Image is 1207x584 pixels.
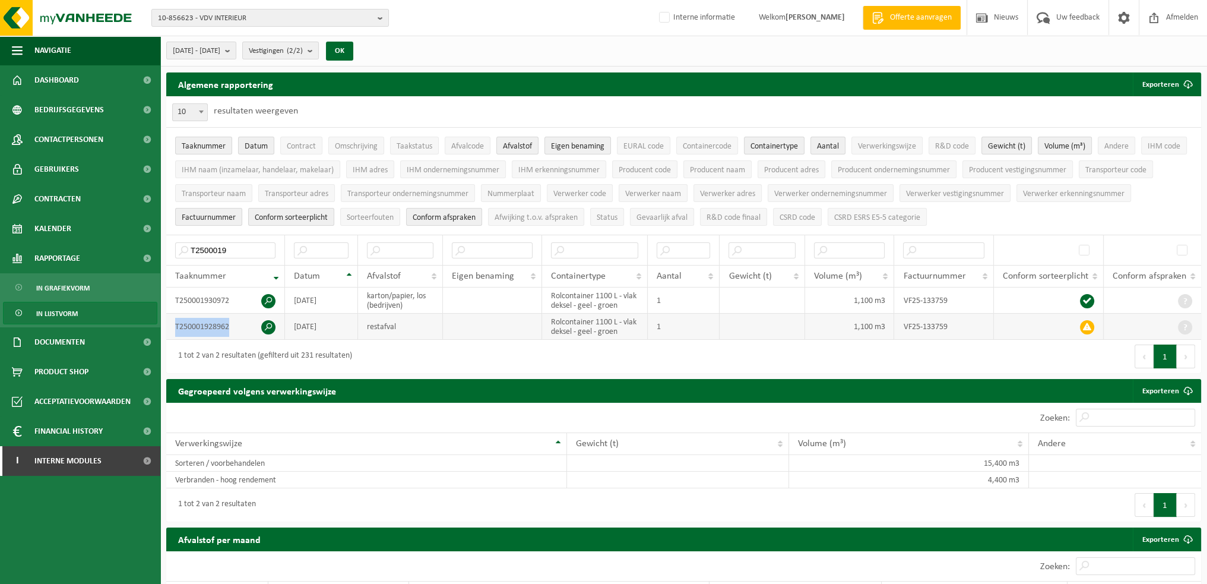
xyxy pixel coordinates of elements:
[34,125,103,154] span: Contactpersonen
[1104,142,1129,151] span: Andere
[445,137,490,154] button: AfvalcodeAfvalcode: Activate to sort
[1079,160,1153,178] button: Transporteur codeTransporteur code: Activate to sort
[487,190,534,198] span: Nummerplaat
[1135,493,1154,517] button: Previous
[768,184,894,202] button: Verwerker ondernemingsnummerVerwerker ondernemingsnummer: Activate to sort
[495,213,578,222] span: Afwijking t.o.v. afspraken
[935,142,969,151] span: R&D code
[390,137,439,154] button: TaakstatusTaakstatus: Activate to sort
[1135,345,1154,368] button: Previous
[34,65,79,95] span: Dashboard
[551,272,606,281] span: Containertype
[805,288,894,314] td: 1,100 m3
[358,314,443,340] td: restafval
[245,142,268,151] span: Datum
[817,142,839,151] span: Aantal
[728,272,771,281] span: Gewicht (t)
[899,184,1010,202] button: Verwerker vestigingsnummerVerwerker vestigingsnummer: Activate to sort
[175,160,340,178] button: IHM naam (inzamelaar, handelaar, makelaar)IHM naam (inzamelaar, handelaar, makelaar): Activate to...
[1038,439,1066,449] span: Andere
[774,190,887,198] span: Verwerker ondernemingsnummer
[814,272,862,281] span: Volume (m³)
[810,137,845,154] button: AantalAantal: Activate to sort
[255,213,328,222] span: Conform sorteerplicht
[1098,137,1135,154] button: AndereAndere: Activate to sort
[863,6,961,30] a: Offerte aanvragen
[1023,190,1124,198] span: Verwerker erkenningsnummer
[1133,379,1200,403] a: Exporteren
[1177,493,1195,517] button: Next
[619,166,671,175] span: Producent code
[34,446,102,476] span: Interne modules
[481,184,541,202] button: NummerplaatNummerplaat: Activate to sort
[285,314,358,340] td: [DATE]
[1113,272,1186,281] span: Conform afspraken
[285,288,358,314] td: [DATE]
[166,379,348,402] h2: Gegroepeerd volgens verwerkingswijze
[612,160,677,178] button: Producent codeProducent code: Activate to sort
[3,302,157,324] a: In lijstvorm
[657,272,682,281] span: Aantal
[496,137,538,154] button: AfvalstofAfvalstof: Activate to sort
[12,446,23,476] span: I
[690,166,745,175] span: Producent naam
[750,142,798,151] span: Containertype
[707,213,761,222] span: R&D code finaal
[238,137,274,154] button: DatumDatum: Activate to sort
[166,528,273,551] h2: Afvalstof per maand
[175,272,226,281] span: Taaknummer
[346,160,394,178] button: IHM adresIHM adres: Activate to sort
[287,142,316,151] span: Contract
[1040,562,1070,572] label: Zoeken:
[328,137,384,154] button: OmschrijvingOmschrijving: Activate to sort
[34,154,79,184] span: Gebruikers
[36,302,78,325] span: In lijstvorm
[887,12,955,24] span: Offerte aanvragen
[590,208,624,226] button: StatusStatus: Activate to sort
[265,190,328,198] span: Transporteur adres
[700,190,755,198] span: Verwerker adres
[1085,166,1146,175] span: Transporteur code
[1133,72,1200,96] button: Exporteren
[242,42,319,59] button: Vestigingen(2/2)
[780,213,815,222] span: CSRD code
[358,288,443,314] td: karton/papier, los (bedrijven)
[617,137,670,154] button: EURAL codeEURAL code: Activate to sort
[182,142,226,151] span: Taaknummer
[619,184,688,202] button: Verwerker naamVerwerker naam: Activate to sort
[347,190,468,198] span: Transporteur ondernemingsnummer
[683,160,752,178] button: Producent naamProducent naam: Activate to sort
[34,214,71,244] span: Kalender
[175,208,242,226] button: FactuurnummerFactuurnummer: Activate to sort
[34,36,71,65] span: Navigatie
[36,277,90,299] span: In grafiekvorm
[683,142,731,151] span: Containercode
[1040,413,1070,423] label: Zoeken:
[789,455,1029,472] td: 15,400 m3
[1154,345,1177,368] button: 1
[542,314,648,340] td: Rolcontainer 1100 L - vlak deksel - geel - groen
[166,472,567,488] td: Verbranden - hoog rendement
[805,314,894,340] td: 1,100 m3
[962,160,1073,178] button: Producent vestigingsnummerProducent vestigingsnummer: Activate to sort
[758,160,825,178] button: Producent adresProducent adres: Activate to sort
[488,208,584,226] button: Afwijking t.o.v. afsprakenAfwijking t.o.v. afspraken: Activate to sort
[988,142,1025,151] span: Gewicht (t)
[744,137,804,154] button: ContainertypeContainertype: Activate to sort
[340,208,400,226] button: SorteerfoutenSorteerfouten: Activate to sort
[789,472,1029,488] td: 4,400 m3
[248,208,334,226] button: Conform sorteerplicht : Activate to sort
[636,213,688,222] span: Gevaarlijk afval
[166,288,285,314] td: T250001930972
[1016,184,1131,202] button: Verwerker erkenningsnummerVerwerker erkenningsnummer: Activate to sort
[173,104,207,121] span: 10
[1003,272,1088,281] span: Conform sorteerplicht
[625,190,681,198] span: Verwerker naam
[657,9,735,27] label: Interne informatie
[34,357,88,387] span: Product Shop
[34,387,131,416] span: Acceptatievoorwaarden
[158,10,373,27] span: 10-856623 - VDV INTERIEUR
[326,42,353,61] button: OK
[172,103,208,121] span: 10
[503,142,532,151] span: Afvalstof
